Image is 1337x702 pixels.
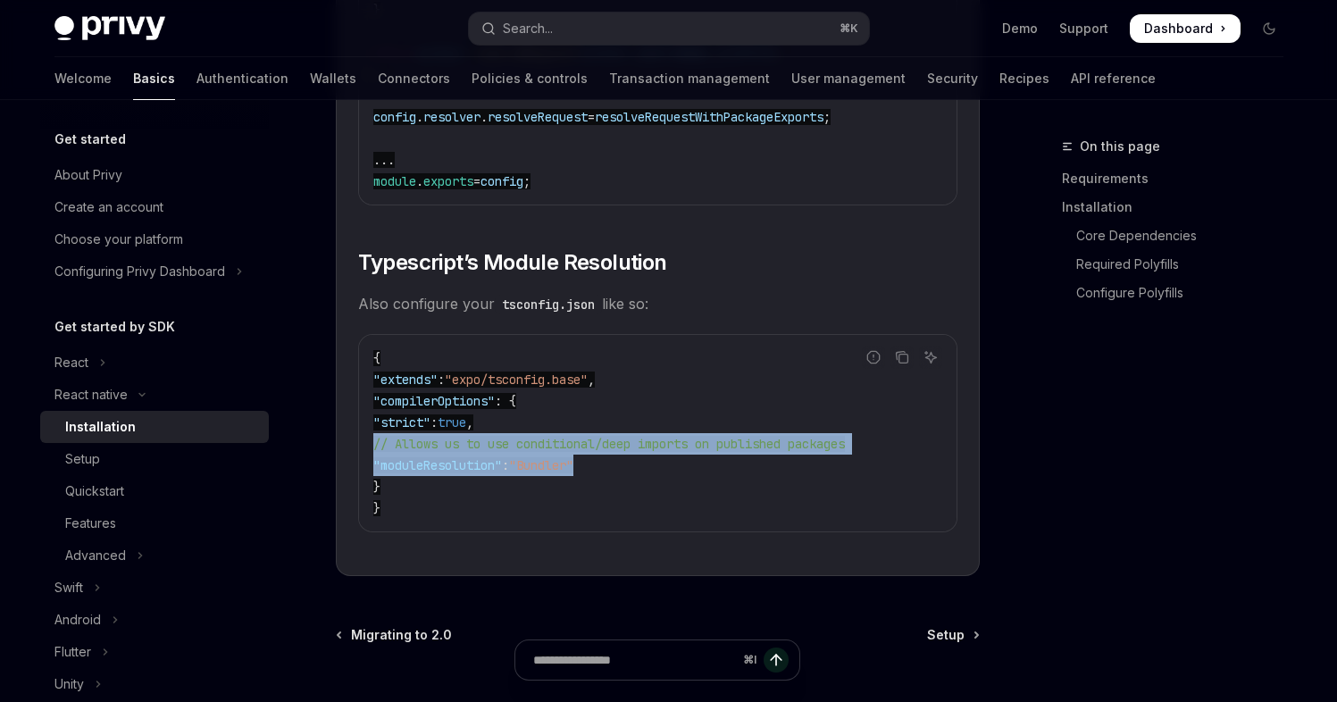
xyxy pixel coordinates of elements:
[373,393,495,409] span: "compilerOptions"
[469,13,869,45] button: Open search
[65,545,126,566] div: Advanced
[358,291,957,316] span: Also configure your like so:
[40,223,269,255] a: Choose your platform
[40,443,269,475] a: Setup
[54,57,112,100] a: Welcome
[764,648,789,673] button: Send message
[890,346,914,369] button: Copy the contents from the code block
[927,57,978,100] a: Security
[358,248,667,277] span: Typescript’s Module Resolution
[1130,14,1241,43] a: Dashboard
[54,609,101,631] div: Android
[1255,14,1283,43] button: Toggle dark mode
[373,500,380,516] span: }
[862,346,885,369] button: Report incorrect code
[54,129,126,150] h5: Get started
[473,173,480,189] span: =
[310,57,356,100] a: Wallets
[927,626,965,644] span: Setup
[480,109,488,125] span: .
[609,57,770,100] a: Transaction management
[1002,20,1038,38] a: Demo
[373,173,416,189] span: module
[373,436,845,452] span: // Allows us to use conditional/deep imports on published packages
[595,109,823,125] span: resolveRequestWithPackageExports
[472,57,588,100] a: Policies & controls
[373,152,395,168] span: ...
[40,668,269,700] button: Toggle Unity section
[54,673,84,695] div: Unity
[54,641,91,663] div: Flutter
[1062,279,1298,307] a: Configure Polyfills
[65,481,124,502] div: Quickstart
[823,109,831,125] span: ;
[509,457,573,473] span: "Bundler"
[40,604,269,636] button: Toggle Android section
[40,191,269,223] a: Create an account
[438,372,445,388] span: :
[1062,193,1298,221] a: Installation
[40,539,269,572] button: Toggle Advanced section
[65,448,100,470] div: Setup
[533,640,736,680] input: Ask a question...
[495,393,516,409] span: : {
[40,475,269,507] a: Quickstart
[1062,250,1298,279] a: Required Polyfills
[480,173,523,189] span: config
[466,414,473,430] span: ,
[373,479,380,495] span: }
[54,577,83,598] div: Swift
[495,295,602,314] code: tsconfig.json
[927,626,978,644] a: Setup
[791,57,906,100] a: User management
[502,457,509,473] span: :
[54,16,165,41] img: dark logo
[54,164,122,186] div: About Privy
[1080,136,1160,157] span: On this page
[373,457,502,473] span: "moduleResolution"
[503,18,553,39] div: Search...
[488,109,588,125] span: resolveRequest
[54,352,88,373] div: React
[54,261,225,282] div: Configuring Privy Dashboard
[40,572,269,604] button: Toggle Swift section
[1059,20,1108,38] a: Support
[351,626,452,644] span: Migrating to 2.0
[373,109,416,125] span: config
[588,109,595,125] span: =
[1062,221,1298,250] a: Core Dependencies
[54,384,128,405] div: React native
[40,255,269,288] button: Toggle Configuring Privy Dashboard section
[378,57,450,100] a: Connectors
[588,372,595,388] span: ,
[40,636,269,668] button: Toggle Flutter section
[423,109,480,125] span: resolver
[1144,20,1213,38] span: Dashboard
[445,372,588,388] span: "expo/tsconfig.base"
[65,416,136,438] div: Installation
[430,414,438,430] span: :
[65,513,116,534] div: Features
[54,196,163,218] div: Create an account
[40,379,269,411] button: Toggle React native section
[54,316,175,338] h5: Get started by SDK
[373,414,430,430] span: "strict"
[523,173,531,189] span: ;
[196,57,288,100] a: Authentication
[840,21,858,36] span: ⌘ K
[919,346,942,369] button: Ask AI
[338,626,452,644] a: Migrating to 2.0
[423,173,473,189] span: exports
[999,57,1049,100] a: Recipes
[1071,57,1156,100] a: API reference
[133,57,175,100] a: Basics
[40,411,269,443] a: Installation
[40,507,269,539] a: Features
[54,229,183,250] div: Choose your platform
[438,414,466,430] span: true
[40,159,269,191] a: About Privy
[373,350,380,366] span: {
[416,109,423,125] span: .
[373,372,438,388] span: "extends"
[1062,164,1298,193] a: Requirements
